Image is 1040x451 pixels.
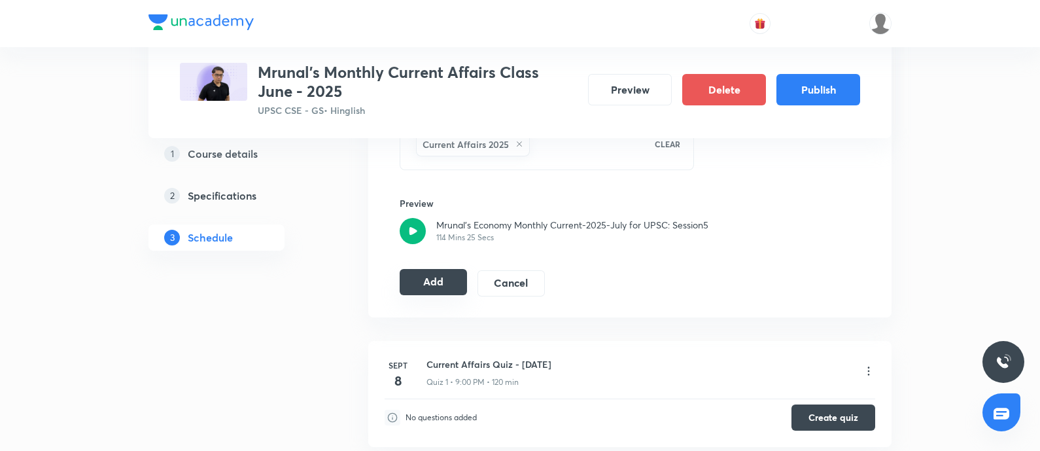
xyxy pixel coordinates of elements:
[776,74,860,105] button: Publish
[164,230,180,245] p: 3
[754,18,766,29] img: avatar
[188,230,233,245] h5: Schedule
[426,376,519,388] p: Quiz 1 • 9:00 PM • 120 min
[148,141,326,167] a: 1Course details
[148,14,254,30] img: Company Logo
[682,74,766,105] button: Delete
[406,412,477,424] p: No questions added
[655,138,680,150] p: CLEAR
[869,12,892,35] img: Piali K
[164,146,180,162] p: 1
[436,218,708,232] p: Mrunal's Economy Monthly Current-2025-July for UPSC : Session 5
[791,405,875,431] button: Create quiz
[385,371,411,391] h4: 8
[477,270,545,297] button: Cancel
[588,74,672,105] button: Preview
[426,357,551,371] h6: Current Affairs Quiz - [DATE]
[148,14,254,33] a: Company Logo
[400,269,467,295] button: Add
[996,354,1011,370] img: ttu
[188,188,256,204] h5: Specifications
[180,63,247,101] img: 0D88B7A0-9B18-4B1F-BDEE-8B0655CEE8D4_plus.png
[750,13,771,34] button: avatar
[385,359,411,371] h6: Sept
[164,188,180,204] p: 2
[423,137,509,151] h6: Current Affairs 2025
[400,196,721,210] h6: Preview
[188,146,258,162] h5: Course details
[436,232,708,244] p: 114 mins 25 secs
[400,218,426,244] img: play
[148,183,326,209] a: 2Specifications
[258,63,578,101] h3: Mrunal's Monthly Current Affairs Class June - 2025
[258,103,578,117] p: UPSC CSE - GS • Hinglish
[385,410,400,425] img: infoIcon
